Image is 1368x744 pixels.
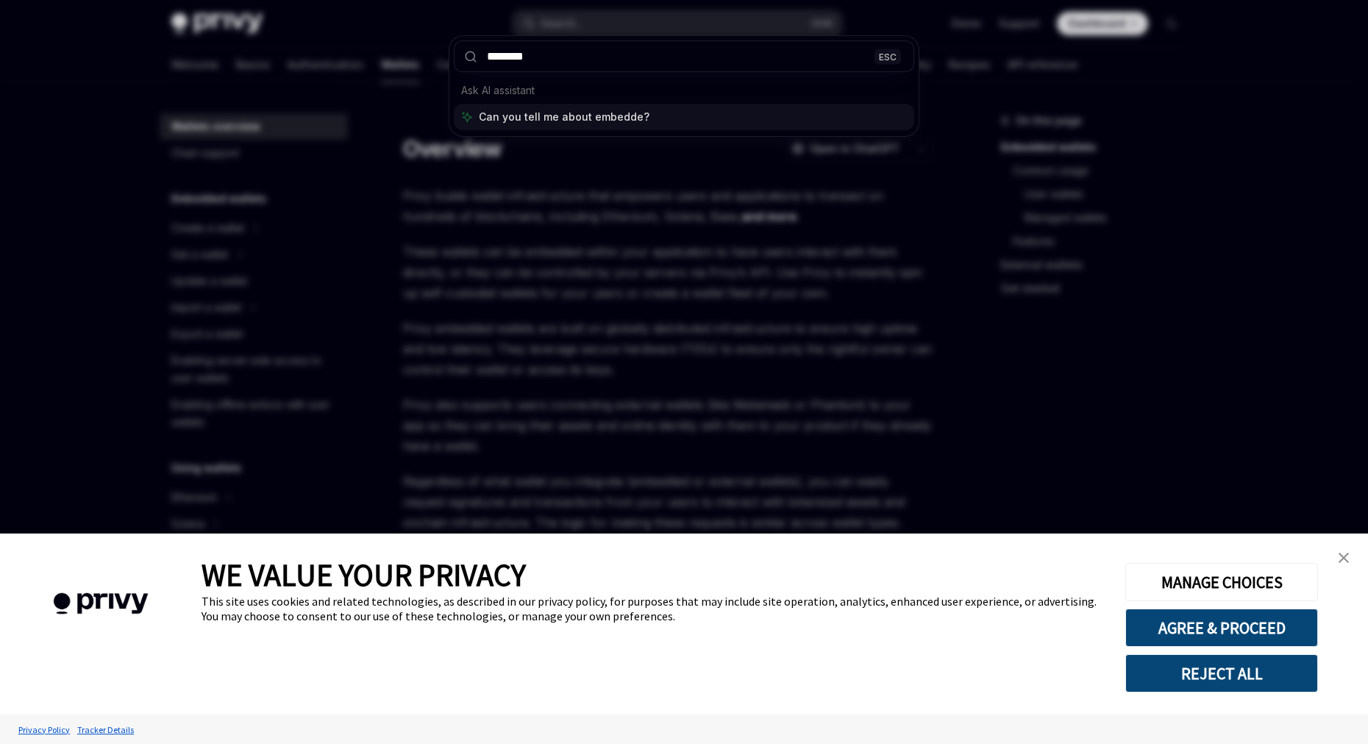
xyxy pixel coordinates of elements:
[454,77,914,104] div: Ask AI assistant
[1125,563,1318,601] button: MANAGE CHOICES
[1125,609,1318,647] button: AGREE & PROCEED
[202,556,526,594] span: WE VALUE YOUR PRIVACY
[22,572,179,636] img: company logo
[874,49,901,64] div: ESC
[1339,553,1349,563] img: close banner
[15,717,74,743] a: Privacy Policy
[479,110,649,124] span: Can you tell me about embedde?
[1329,543,1358,573] a: close banner
[202,594,1103,623] div: This site uses cookies and related technologies, as described in our privacy policy, for purposes...
[74,717,138,743] a: Tracker Details
[1125,654,1318,692] button: REJECT ALL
